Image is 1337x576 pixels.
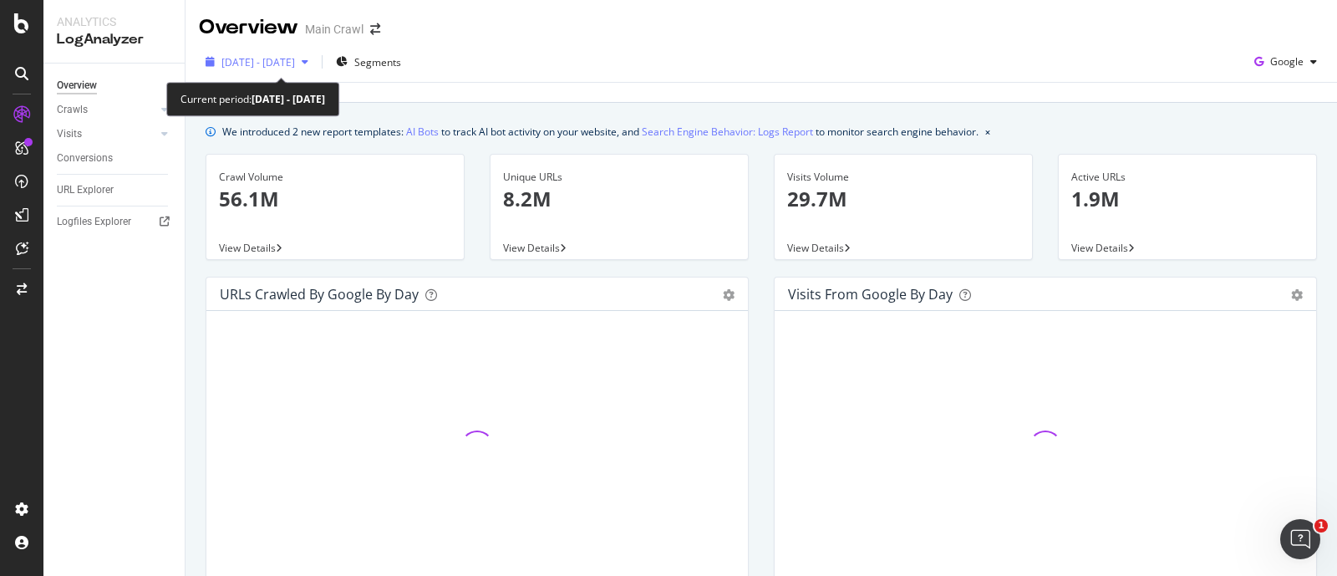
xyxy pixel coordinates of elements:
div: Current period: [180,89,325,109]
a: Search Engine Behavior: Logs Report [642,123,813,140]
span: View Details [1071,241,1128,255]
div: Crawls [57,101,88,119]
div: We introduced 2 new report templates: to track AI bot activity on your website, and to monitor se... [222,123,979,140]
div: Overview [57,77,97,94]
span: Google [1270,54,1304,69]
button: close banner [981,120,994,144]
b: [DATE] - [DATE] [252,92,325,106]
div: Visits Volume [787,170,1019,185]
p: 1.9M [1071,185,1304,213]
a: AI Bots [406,123,439,140]
div: Main Crawl [305,21,363,38]
span: View Details [787,241,844,255]
div: info banner [206,123,1317,140]
div: Crawl Volume [219,170,451,185]
p: 56.1M [219,185,451,213]
p: 29.7M [787,185,1019,213]
div: Visits from Google by day [788,286,953,303]
div: URL Explorer [57,181,114,199]
p: 8.2M [503,185,735,213]
a: URL Explorer [57,181,173,199]
span: 1 [1314,519,1328,533]
span: View Details [503,241,560,255]
button: Segments [329,48,408,75]
span: Segments [354,55,401,69]
div: Overview [199,13,298,42]
div: Conversions [57,150,113,167]
iframe: Intercom live chat [1280,519,1320,559]
div: gear [1291,289,1303,301]
div: LogAnalyzer [57,30,171,49]
a: Crawls [57,101,156,119]
button: Google [1248,48,1324,75]
a: Logfiles Explorer [57,213,173,231]
button: [DATE] - [DATE] [199,48,315,75]
div: Visits [57,125,82,143]
div: Logfiles Explorer [57,213,131,231]
a: Visits [57,125,156,143]
div: arrow-right-arrow-left [370,23,380,35]
div: Unique URLs [503,170,735,185]
div: Active URLs [1071,170,1304,185]
span: [DATE] - [DATE] [221,55,295,69]
a: Overview [57,77,173,94]
a: Conversions [57,150,173,167]
div: gear [723,289,735,301]
span: View Details [219,241,276,255]
div: URLs Crawled by Google by day [220,286,419,303]
div: Analytics [57,13,171,30]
